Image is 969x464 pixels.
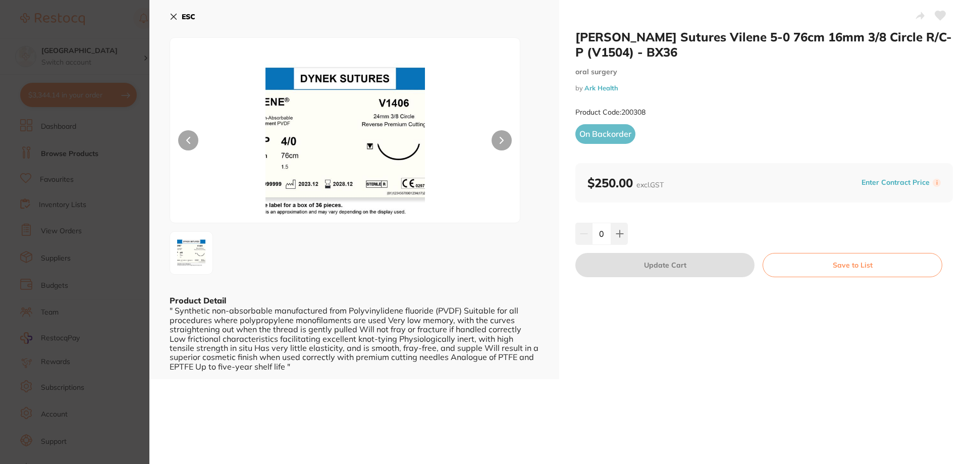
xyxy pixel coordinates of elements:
img: ay8yMDAzMDgtanBn [240,63,450,223]
button: Enter Contract Price [858,178,933,187]
h2: [PERSON_NAME] Sutures Vilene 5-0 76cm 16mm 3/8 Circle R/C-P (V1504) - BX36 [575,29,953,60]
button: Save to List [763,253,942,277]
small: oral surgery [575,68,953,76]
small: by [575,84,953,92]
button: Update Cart [575,253,755,277]
a: Ark Health [584,84,618,92]
button: ESC [170,8,195,25]
b: Product Detail [170,295,226,305]
small: Product Code: 200308 [575,108,645,117]
div: " Synthetic non-absorbable manufactured from Polyvinylidene fluoride (PVDF) Suitable for all proc... [170,306,539,371]
label: i [933,179,941,187]
span: excl. GST [636,180,664,189]
img: ay8yMDAzMDgtanBn [173,235,209,271]
b: $250.00 [587,175,664,190]
b: ESC [182,12,195,21]
span: On Backorder [575,124,635,143]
